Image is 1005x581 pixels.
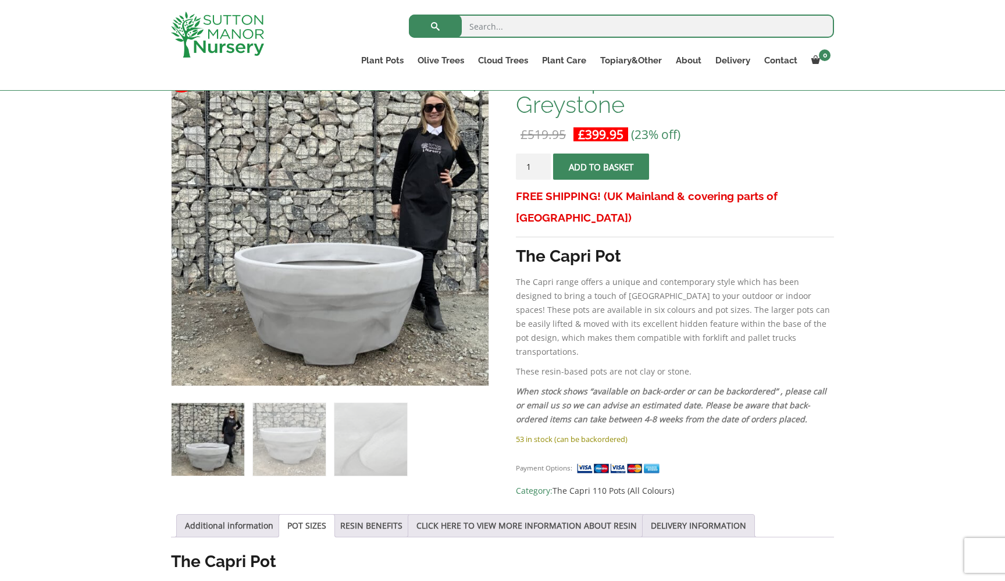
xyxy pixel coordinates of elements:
[521,126,528,142] span: £
[553,154,649,180] button: Add to basket
[516,365,834,379] p: These resin-based pots are not clay or stone.
[516,154,551,180] input: Product quantity
[757,52,804,69] a: Contact
[171,12,264,58] img: logo
[516,464,572,472] small: Payment Options:
[593,52,669,69] a: Topiary&Other
[516,432,834,446] p: 53 in stock (can be backordered)
[578,126,623,142] bdi: 399.95
[516,275,834,359] p: The Capri range offers a unique and contemporary style which has been designed to bring a touch o...
[409,15,834,38] input: Search...
[471,52,535,69] a: Cloud Trees
[354,52,411,69] a: Plant Pots
[516,68,834,117] h1: The Capri Pot 110 Colour Greystone
[411,52,471,69] a: Olive Trees
[416,515,637,537] a: CLICK HERE TO VIEW MORE INFORMATION ABOUT RESIN
[334,403,407,476] img: The Capri Pot 110 Colour Greystone - Image 3
[651,515,746,537] a: DELIVERY INFORMATION
[669,52,708,69] a: About
[253,403,326,476] img: The Capri Pot 110 Colour Greystone - Image 2
[516,247,621,266] strong: The Capri Pot
[185,515,273,537] a: Additional information
[516,186,834,229] h3: FREE SHIPPING! (UK Mainland & covering parts of [GEOGRAPHIC_DATA])
[521,126,566,142] bdi: 519.95
[340,515,402,537] a: RESIN BENEFITS
[819,49,831,61] span: 0
[631,126,680,142] span: (23% off)
[804,52,834,69] a: 0
[172,403,244,476] img: The Capri Pot 110 Colour Greystone
[708,52,757,69] a: Delivery
[578,126,585,142] span: £
[516,484,834,498] span: Category:
[576,462,664,475] img: payment supported
[535,52,593,69] a: Plant Care
[516,386,826,425] em: When stock shows “available on back-order or can be backordered” , please call or email us so we ...
[171,552,276,571] strong: The Capri Pot
[287,515,326,537] a: POT SIZES
[553,485,674,496] a: The Capri 110 Pots (All Colours)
